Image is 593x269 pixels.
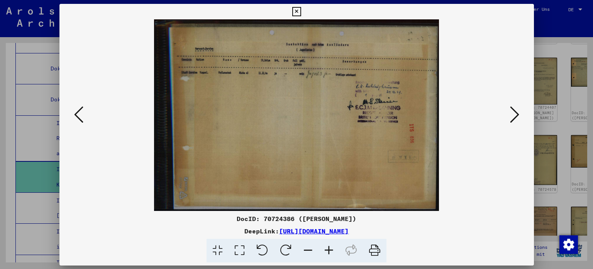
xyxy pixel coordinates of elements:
a: [URL][DOMAIN_NAME] [279,227,349,235]
img: 001.jpg [86,19,508,211]
img: Zustimmung ändern [559,235,578,254]
div: Zustimmung ändern [559,235,578,254]
div: DocID: 70724386 ([PERSON_NAME]) [59,214,534,223]
div: DeepLink: [59,226,534,236]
